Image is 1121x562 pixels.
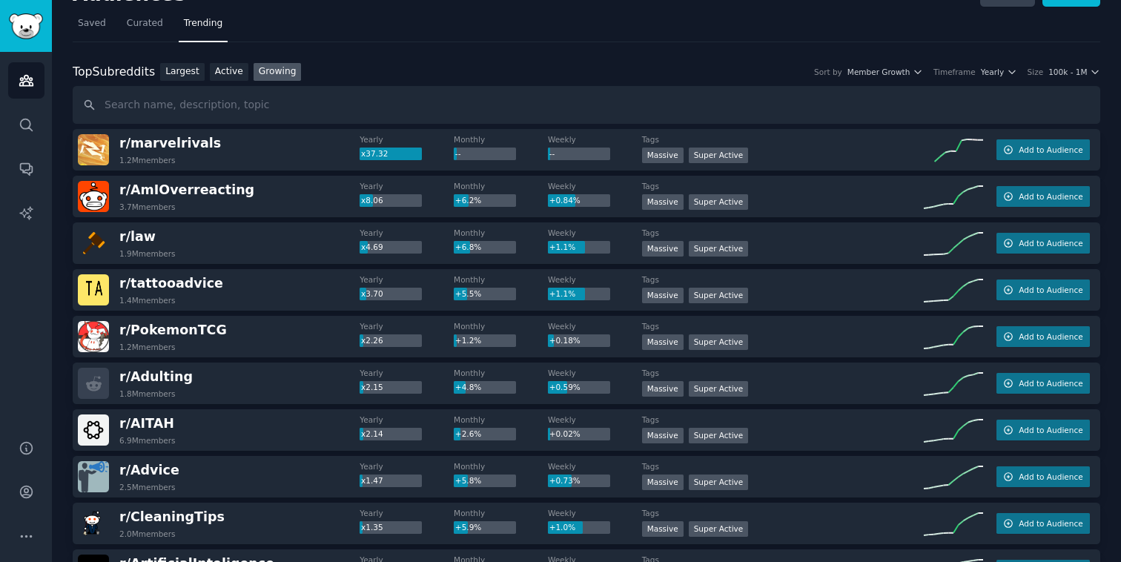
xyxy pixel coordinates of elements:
[360,414,454,425] dt: Yearly
[549,429,581,438] span: +0.02%
[642,475,684,490] div: Massive
[119,155,176,165] div: 1.2M members
[549,289,575,298] span: +1.1%
[1028,67,1044,77] div: Size
[996,139,1090,160] button: Add to Audience
[549,242,575,251] span: +1.1%
[548,274,642,285] dt: Weekly
[454,414,548,425] dt: Monthly
[127,17,163,30] span: Curated
[642,228,924,238] dt: Tags
[642,368,924,378] dt: Tags
[642,428,684,443] div: Massive
[360,228,454,238] dt: Yearly
[455,289,481,298] span: +5.5%
[933,67,976,77] div: Timeframe
[847,67,910,77] span: Member Growth
[119,248,176,259] div: 1.9M members
[996,326,1090,347] button: Add to Audience
[642,461,924,472] dt: Tags
[254,63,302,82] a: Growing
[361,383,383,391] span: x2.15
[996,280,1090,300] button: Add to Audience
[689,241,749,257] div: Super Active
[549,196,581,205] span: +0.84%
[455,242,481,251] span: +6.8%
[360,181,454,191] dt: Yearly
[549,523,575,532] span: +1.0%
[361,196,383,205] span: x8.06
[119,182,254,197] span: r/ AmIOverreacting
[689,334,749,350] div: Super Active
[360,134,454,145] dt: Yearly
[549,336,581,345] span: +0.18%
[455,523,481,532] span: +5.9%
[642,241,684,257] div: Massive
[1019,145,1082,155] span: Add to Audience
[78,17,106,30] span: Saved
[1019,518,1082,529] span: Add to Audience
[1019,285,1082,295] span: Add to Audience
[119,482,176,492] div: 2.5M members
[361,336,383,345] span: x2.26
[1048,67,1087,77] span: 100k - 1M
[78,228,109,259] img: law
[1019,378,1082,389] span: Add to Audience
[78,461,109,492] img: Advice
[119,463,179,477] span: r/ Advice
[996,466,1090,487] button: Add to Audience
[996,186,1090,207] button: Add to Audience
[454,228,548,238] dt: Monthly
[996,373,1090,394] button: Add to Audience
[78,134,109,165] img: marvelrivals
[689,475,749,490] div: Super Active
[642,181,924,191] dt: Tags
[642,508,924,518] dt: Tags
[455,429,481,438] span: +2.6%
[1019,191,1082,202] span: Add to Audience
[78,414,109,446] img: AITAH
[549,149,555,158] span: --
[642,521,684,537] div: Massive
[1048,67,1100,77] button: 100k - 1M
[689,288,749,303] div: Super Active
[73,63,155,82] div: Top Subreddits
[78,274,109,305] img: tattooadvice
[996,420,1090,440] button: Add to Audience
[454,508,548,518] dt: Monthly
[689,428,749,443] div: Super Active
[360,508,454,518] dt: Yearly
[455,383,481,391] span: +4.8%
[548,181,642,191] dt: Weekly
[549,383,581,391] span: +0.59%
[689,148,749,163] div: Super Active
[642,274,924,285] dt: Tags
[642,288,684,303] div: Massive
[119,435,176,446] div: 6.9M members
[981,67,1017,77] button: Yearly
[119,342,176,352] div: 1.2M members
[996,233,1090,254] button: Add to Audience
[361,149,388,158] span: x37.32
[119,416,174,431] span: r/ AITAH
[78,321,109,352] img: PokemonTCG
[361,242,383,251] span: x4.69
[549,476,581,485] span: +0.73%
[455,149,461,158] span: --
[689,194,749,210] div: Super Active
[73,86,1100,124] input: Search name, description, topic
[814,67,842,77] div: Sort by
[119,136,221,151] span: r/ marvelrivals
[160,63,205,82] a: Largest
[996,513,1090,534] button: Add to Audience
[9,13,43,39] img: GummySearch logo
[361,289,383,298] span: x3.70
[548,228,642,238] dt: Weekly
[360,461,454,472] dt: Yearly
[360,321,454,331] dt: Yearly
[454,368,548,378] dt: Monthly
[1019,425,1082,435] span: Add to Audience
[642,321,924,331] dt: Tags
[642,194,684,210] div: Massive
[981,67,1004,77] span: Yearly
